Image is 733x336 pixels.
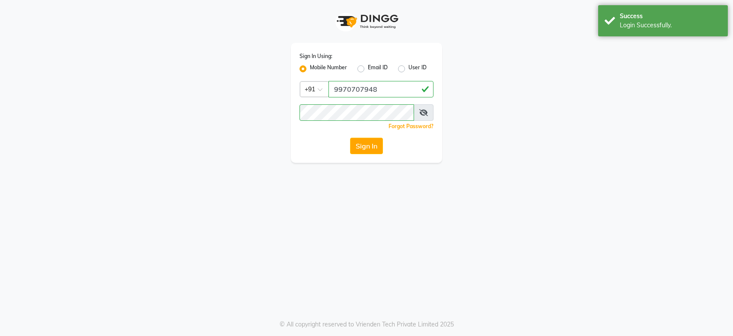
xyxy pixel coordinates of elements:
label: User ID [408,64,427,74]
label: Email ID [368,64,388,74]
label: Sign In Using: [300,52,332,60]
div: Success [620,12,721,21]
button: Sign In [350,138,383,154]
img: logo1.svg [332,9,401,34]
input: Username [300,104,414,121]
div: Login Successfully. [620,21,721,30]
input: Username [328,81,433,97]
a: Forgot Password? [389,123,433,129]
label: Mobile Number [310,64,347,74]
